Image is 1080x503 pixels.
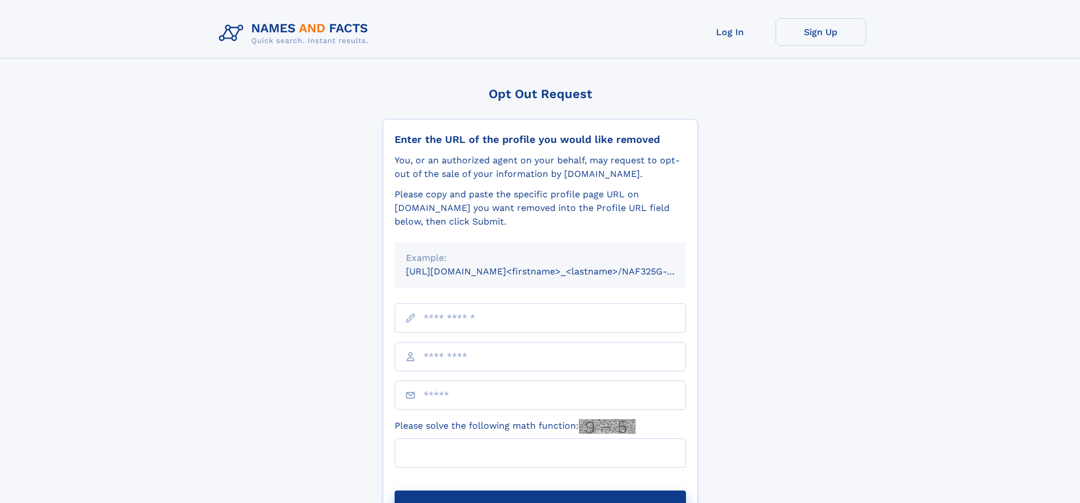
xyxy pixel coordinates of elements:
[214,18,378,49] img: Logo Names and Facts
[395,154,686,181] div: You, or an authorized agent on your behalf, may request to opt-out of the sale of your informatio...
[685,18,776,46] a: Log In
[406,266,708,277] small: [URL][DOMAIN_NAME]<firstname>_<lastname>/NAF325G-xxxxxxxx
[406,251,675,265] div: Example:
[395,419,636,434] label: Please solve the following math function:
[395,133,686,146] div: Enter the URL of the profile you would like removed
[395,188,686,229] div: Please copy and paste the specific profile page URL on [DOMAIN_NAME] you want removed into the Pr...
[383,87,698,101] div: Opt Out Request
[776,18,866,46] a: Sign Up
